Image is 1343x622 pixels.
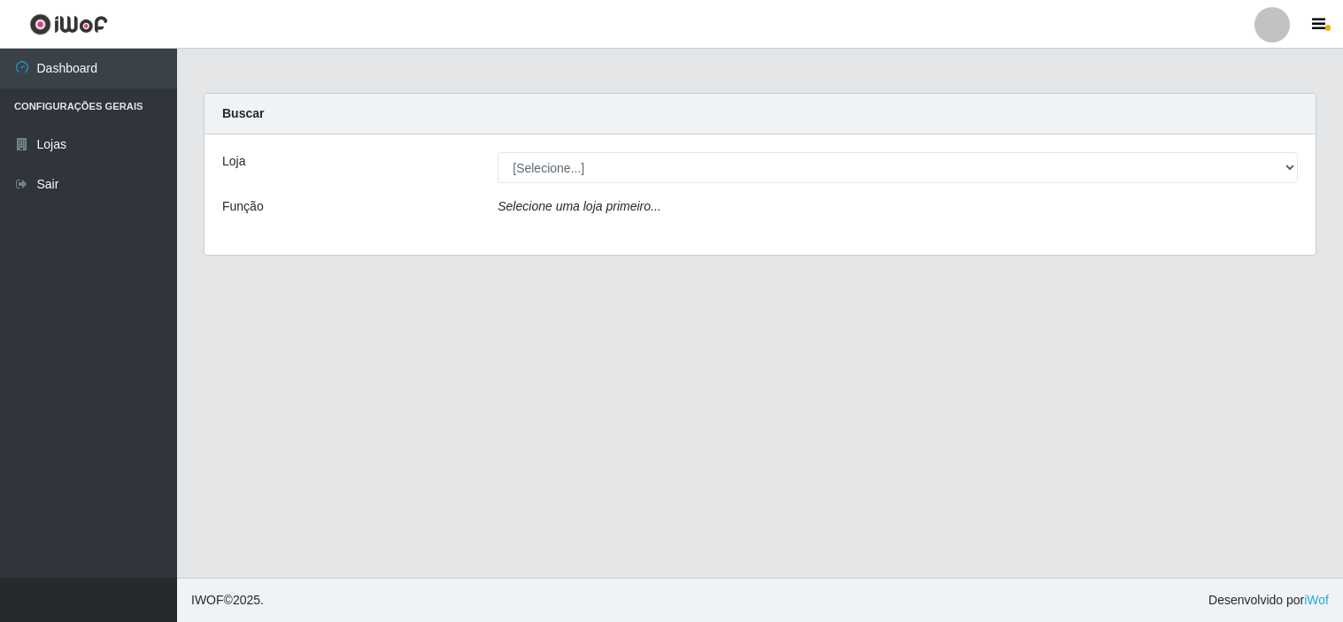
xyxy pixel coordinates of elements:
[222,152,245,171] label: Loja
[1208,591,1329,610] span: Desenvolvido por
[191,593,224,607] span: IWOF
[191,591,264,610] span: © 2025 .
[222,197,264,216] label: Função
[1304,593,1329,607] a: iWof
[222,106,264,120] strong: Buscar
[498,199,660,213] i: Selecione uma loja primeiro...
[29,13,108,35] img: CoreUI Logo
